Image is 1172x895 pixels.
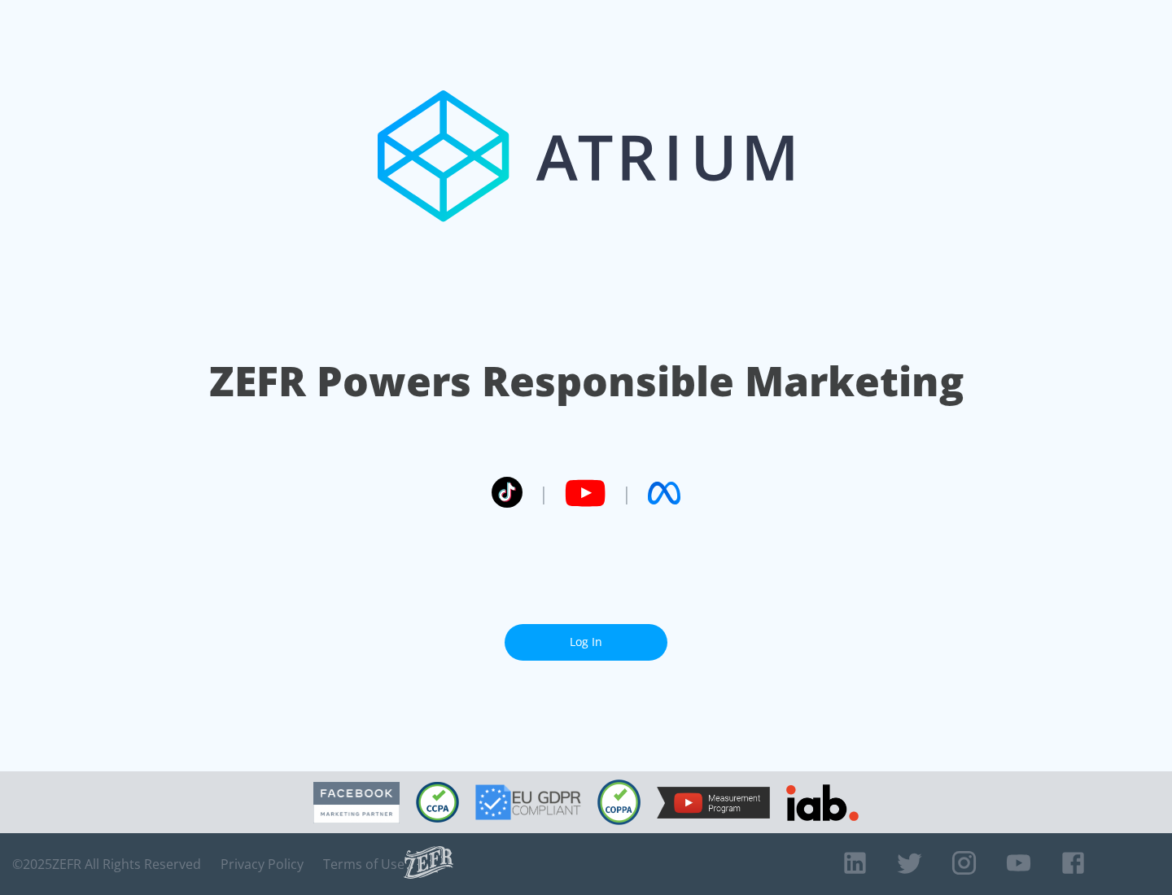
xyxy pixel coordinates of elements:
span: © 2025 ZEFR All Rights Reserved [12,856,201,872]
a: Privacy Policy [221,856,304,872]
img: GDPR Compliant [475,784,581,820]
img: COPPA Compliant [597,779,641,825]
a: Terms of Use [323,856,405,872]
img: IAB [786,784,859,821]
img: YouTube Measurement Program [657,787,770,819]
a: Log In [505,624,667,661]
span: | [622,481,632,505]
img: Facebook Marketing Partner [313,782,400,823]
span: | [539,481,549,505]
h1: ZEFR Powers Responsible Marketing [209,353,964,409]
img: CCPA Compliant [416,782,459,823]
